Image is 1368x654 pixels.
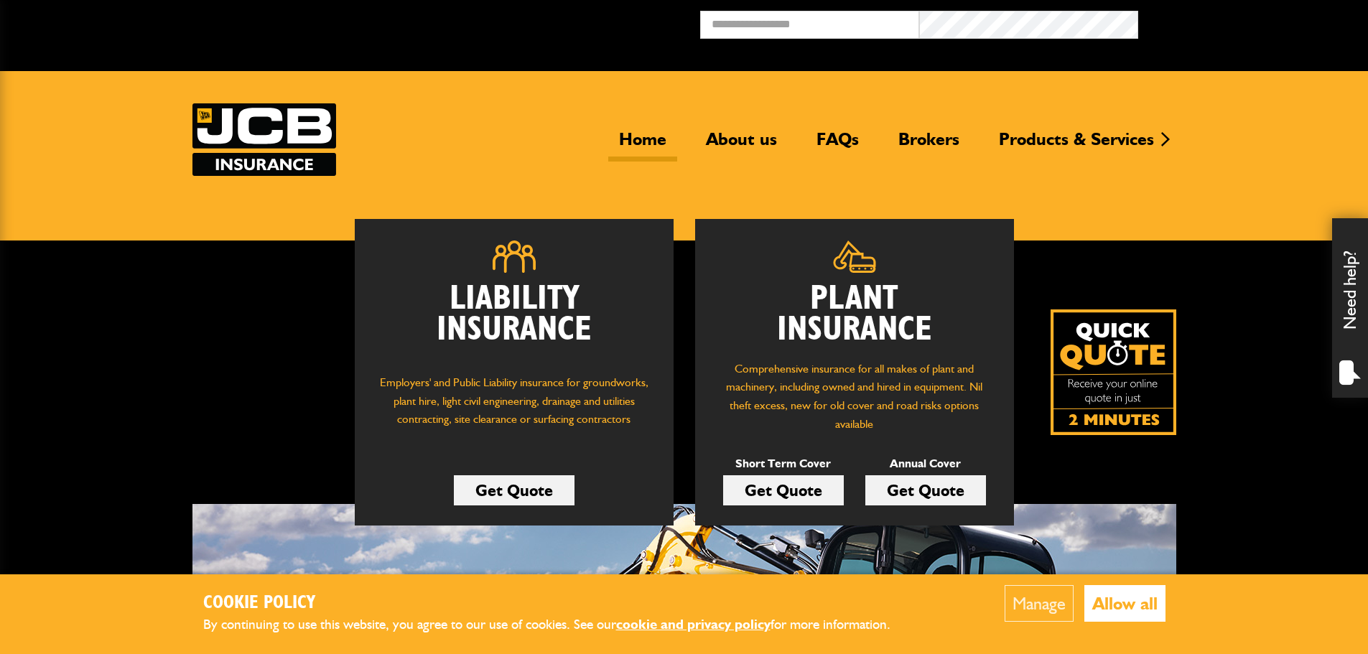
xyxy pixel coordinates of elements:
p: Employers' and Public Liability insurance for groundworks, plant hire, light civil engineering, d... [376,373,652,442]
a: FAQs [806,129,870,162]
a: About us [695,129,788,162]
a: Brokers [888,129,970,162]
button: Allow all [1084,585,1165,622]
a: JCB Insurance Services [192,103,336,176]
button: Manage [1005,585,1074,622]
img: JCB Insurance Services logo [192,103,336,176]
img: Quick Quote [1051,309,1176,435]
a: Products & Services [988,129,1165,162]
a: cookie and privacy policy [616,616,771,632]
a: Home [608,129,677,162]
a: Get your insurance quote isn just 2-minutes [1051,309,1176,435]
h2: Liability Insurance [376,284,652,360]
h2: Plant Insurance [717,284,992,345]
a: Get Quote [454,475,574,505]
div: Need help? [1332,218,1368,398]
button: Broker Login [1138,11,1357,33]
p: Comprehensive insurance for all makes of plant and machinery, including owned and hired in equipm... [717,360,992,433]
a: Get Quote [865,475,986,505]
p: Annual Cover [865,454,986,473]
p: Short Term Cover [723,454,844,473]
p: By continuing to use this website, you agree to our use of cookies. See our for more information. [203,614,914,636]
a: Get Quote [723,475,844,505]
h2: Cookie Policy [203,592,914,615]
